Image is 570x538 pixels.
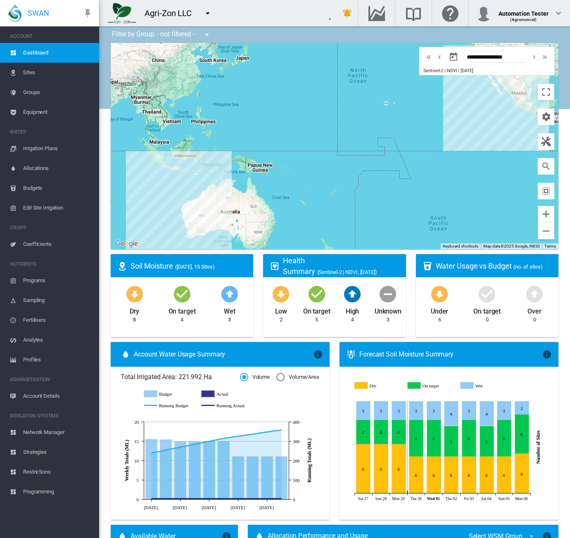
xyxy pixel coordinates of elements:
span: Profiles [23,350,93,370]
circle: Running Budget Sep 8 325.69 [236,434,240,438]
div: High [346,304,359,316]
g: On target Oct 01, 2025 6 [427,420,441,457]
md-icon: icon-arrow-down-bold-circle [430,284,449,304]
div: Automation Tester [499,6,549,14]
span: Programs [23,271,93,290]
button: icon-chevron-double-right [539,52,550,62]
md-radio-button: Volume/Area [276,373,319,381]
img: Google [113,238,140,249]
md-icon: icon-checkbox-marked-circle [172,284,192,304]
g: Wet Oct 05, 2025 3 [497,401,511,420]
div: Filter by Group: - not filtered - [106,26,218,43]
g: Running Actual [202,402,251,409]
g: Wet Sep 30, 2025 3 [409,401,423,420]
circle: Running Budget Sep 15 336.72 [251,432,254,436]
span: Network Manager [23,422,93,442]
span: Groups [23,83,93,102]
div: Soil Moisture [131,261,247,271]
button: icon-menu-down [199,5,216,21]
md-icon: icon-chevron-down [553,8,563,18]
a: Terms [544,244,556,248]
tspan: Number of Sites [535,430,541,464]
tspan: 0 [293,497,295,502]
span: CROPS [10,221,93,234]
span: Allocations [23,158,93,178]
tspan: Fri 03 [464,496,474,501]
circle: Running Actual Sep 22 3.5 [265,497,268,500]
tspan: [DATE] [202,505,216,510]
span: ([DATE], 15 Sites) [175,264,215,270]
div: Wet [224,304,235,316]
circle: Running Budget Aug 25 299.61 [207,439,211,443]
div: 8 [133,316,136,323]
md-radio-button: Volume [240,373,270,381]
button: icon-chevron-left [434,52,445,62]
span: ADMINISTRATION [10,373,93,386]
div: 5 [315,316,318,323]
div: 0 [486,316,489,323]
g: On target Sep 29, 2025 4 [392,420,406,444]
md-icon: icon-select-all [541,186,551,196]
g: Wet Sep 28, 2025 3 [374,401,388,420]
g: On target Sep 27, 2025 4 [356,420,370,444]
span: Coefficients [23,234,93,254]
tspan: Mon 06 [515,496,528,501]
md-icon: icon-checkbox-marked-circle [307,284,327,304]
div: Under [431,304,449,316]
tspan: 5 [137,478,139,483]
circle: Running Actual Sep 29 3.5 [280,497,283,500]
md-icon: icon-chevron-right [530,52,539,62]
md-icon: icon-thermometer-lines [346,349,356,359]
circle: Running Actual Aug 11 3.5 [178,497,182,500]
g: On target Sep 28, 2025 4 [374,420,388,444]
img: 7FicoSLW9yRjj7F2+0uvjPufP+ga39vogPu+G1+wvBtcm3fNv859aGr42DJ5pXiEAAAAAAAAAAAAAAAAAAAAAAAAAAAAAAAAA... [108,3,136,24]
span: SWAN [28,8,49,18]
span: ACCOUNT [10,30,93,43]
md-icon: icon-bell-ring [342,8,352,18]
span: (Agronomist) [510,17,537,22]
span: Fertilisers [23,310,93,330]
md-icon: icon-arrow-down-bold-circle [125,284,145,304]
md-icon: icon-minus-circle [378,284,398,304]
span: WATER [10,125,93,139]
g: On target Oct 04, 2025 5 [480,426,494,457]
div: 3 [228,316,231,323]
tspan: Sun 28 [375,496,387,501]
g: On target Oct 06, 2025 6 [515,414,529,454]
g: Budget Jul 28 15.55 [146,439,157,499]
md-icon: icon-menu-down [202,30,212,40]
button: icon-menu-down [199,26,215,43]
span: Total Irrigated Area: 221.992 Ha [121,373,240,382]
div: Agri-Zon LLC [145,7,199,19]
g: Dry Sep 30, 2025 6 [409,457,423,493]
g: Actual [202,390,251,398]
tspan: 200 [293,458,300,463]
md-icon: icon-cog [541,112,551,122]
tspan: Mon 29 [392,496,405,501]
g: Dry Oct 05, 2025 6 [497,457,511,493]
div: Dry [130,304,140,316]
div: 4 [180,316,183,323]
span: Sampling [23,290,93,310]
g: Dry Oct 03, 2025 6 [462,457,476,493]
tspan: [DATE] [230,505,245,510]
circle: Running Actual Aug 25 3.5 [207,497,211,500]
md-icon: icon-information [542,349,552,359]
g: Dry Oct 01, 2025 6 [427,457,441,493]
div: Unknown [375,304,401,316]
circle: Running Budget Sep 29 358.78 [280,428,283,431]
div: On target [303,304,330,316]
span: Account Details [23,386,93,406]
md-icon: Go to the Data Hub [367,8,387,18]
md-icon: icon-chevron-left [435,52,444,62]
tspan: Sat 27 [358,496,368,501]
button: icon-magnify [538,158,554,175]
g: Budget Aug 4 15.38 [160,439,172,499]
button: icon-select-all [538,183,554,199]
md-icon: icon-chevron-double-right [540,52,549,62]
span: (no. of sites) [513,264,543,270]
g: Budget Aug 18 15.04 [189,441,201,499]
g: Dry Sep 28, 2025 8 [374,444,388,493]
div: Health Summary [283,255,399,276]
g: Wet Oct 01, 2025 3 [427,401,441,420]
